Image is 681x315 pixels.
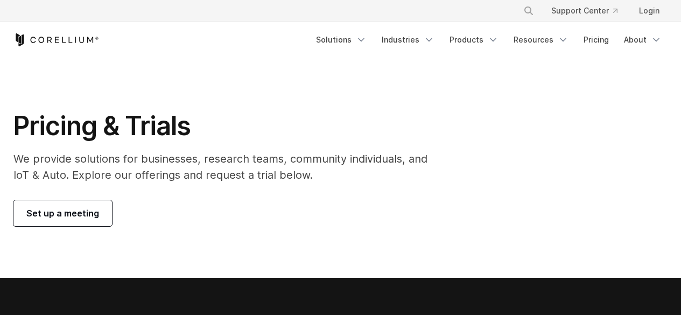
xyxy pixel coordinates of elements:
a: Set up a meeting [13,200,112,226]
a: Solutions [310,30,373,50]
a: Support Center [543,1,626,20]
a: Pricing [577,30,615,50]
h1: Pricing & Trials [13,110,443,142]
div: Navigation Menu [510,1,668,20]
a: About [617,30,668,50]
button: Search [519,1,538,20]
a: Corellium Home [13,33,99,46]
span: Set up a meeting [26,207,99,220]
a: Industries [375,30,441,50]
a: Resources [507,30,575,50]
a: Products [443,30,505,50]
p: We provide solutions for businesses, research teams, community individuals, and IoT & Auto. Explo... [13,151,443,183]
div: Navigation Menu [310,30,668,50]
a: Login [630,1,668,20]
